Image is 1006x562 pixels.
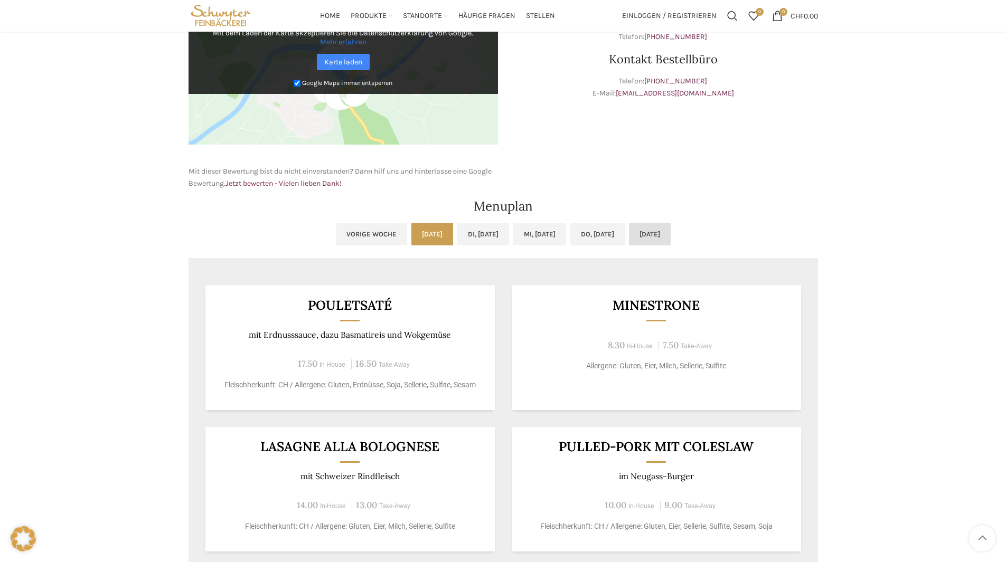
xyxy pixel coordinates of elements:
h3: LASAGNE ALLA BOLOGNESE [218,440,482,453]
a: Vorige Woche [336,223,407,245]
span: Take-Away [379,502,410,510]
p: mit Erdnusssauce, dazu Basmatireis und Wokgemüse [218,330,482,340]
a: Häufige Fragen [458,5,515,26]
h3: Pouletsaté [218,299,482,312]
a: Mi, [DATE] [513,223,566,245]
span: 0 [779,8,787,16]
span: In-House [627,342,653,350]
p: Mit dem Laden der Karte akzeptieren Sie die Datenschutzerklärung von Google. [196,28,491,46]
a: Einloggen / Registrieren [617,5,722,26]
span: 9.00 [664,499,682,511]
a: [PHONE_NUMBER] [644,77,707,85]
a: [DATE] [411,223,453,245]
p: Telefon: E-Mail: [509,75,818,99]
span: Häufige Fragen [458,11,515,21]
input: Google Maps immer entsperren [294,80,300,87]
span: Home [320,11,340,21]
a: Suchen [722,5,743,26]
p: Allergene: Gluten, Eier, Milch, Sellerie, Sulfite [524,360,788,372]
span: In-House [320,502,346,510]
h3: Minestrone [524,299,788,312]
small: Google Maps immer entsperren [302,79,392,87]
a: [EMAIL_ADDRESS][DOMAIN_NAME] [616,89,734,98]
span: 7.50 [663,339,679,351]
a: Jetzt bewerten - Vielen lieben Dank! [225,179,342,188]
span: 10.00 [605,499,626,511]
a: Do, [DATE] [570,223,625,245]
a: Di, [DATE] [457,223,509,245]
span: In-House [628,502,654,510]
a: [PHONE_NUMBER] [644,32,707,41]
a: 0 CHF0.00 [767,5,823,26]
p: Fleischherkunft: CH / Allergene: Gluten, Eier, Milch, Sellerie, Sulfite [218,521,482,532]
h2: Menuplan [189,200,818,213]
span: Standorte [403,11,442,21]
h3: Kontakt Bestellbüro [509,53,818,65]
a: Karte laden [317,54,370,70]
p: Mit dieser Bewertung bist du nicht einverstanden? Dann hilf uns und hinterlasse eine Google Bewer... [189,166,498,189]
a: Produkte [351,5,392,26]
span: CHF [791,11,804,20]
h3: Pulled-Pork mit Coleslaw [524,440,788,453]
div: Main navigation [258,5,616,26]
p: mit Schweizer Rindfleisch [218,471,482,481]
bdi: 0.00 [791,11,818,20]
span: 8.30 [608,339,625,351]
a: Site logo [189,11,253,20]
span: 0 [756,8,764,16]
span: Einloggen / Registrieren [622,12,717,20]
a: 0 [743,5,764,26]
a: Scroll to top button [969,525,995,551]
div: Meine Wunschliste [743,5,764,26]
p: Fleischherkunft: CH / Allergene: Gluten, Erdnüsse, Soja, Sellerie, Sulfite, Sesam [218,379,482,390]
a: Mehr erfahren [320,37,366,46]
a: [DATE] [629,223,671,245]
p: Fleischherkunft: CH / Allergene: Gluten, Eier, Sellerie, Sulfite, Sesam, Soja [524,521,788,532]
span: 13.00 [356,499,377,511]
a: Home [320,5,340,26]
span: 14.00 [297,499,318,511]
span: Take-Away [681,342,712,350]
a: Stellen [526,5,555,26]
span: Take-Away [684,502,716,510]
span: Produkte [351,11,387,21]
span: Stellen [526,11,555,21]
span: 17.50 [298,358,317,369]
span: Take-Away [379,361,410,368]
span: In-House [319,361,345,368]
p: im Neugass-Burger [524,471,788,481]
a: Standorte [403,5,448,26]
span: 16.50 [355,358,377,369]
